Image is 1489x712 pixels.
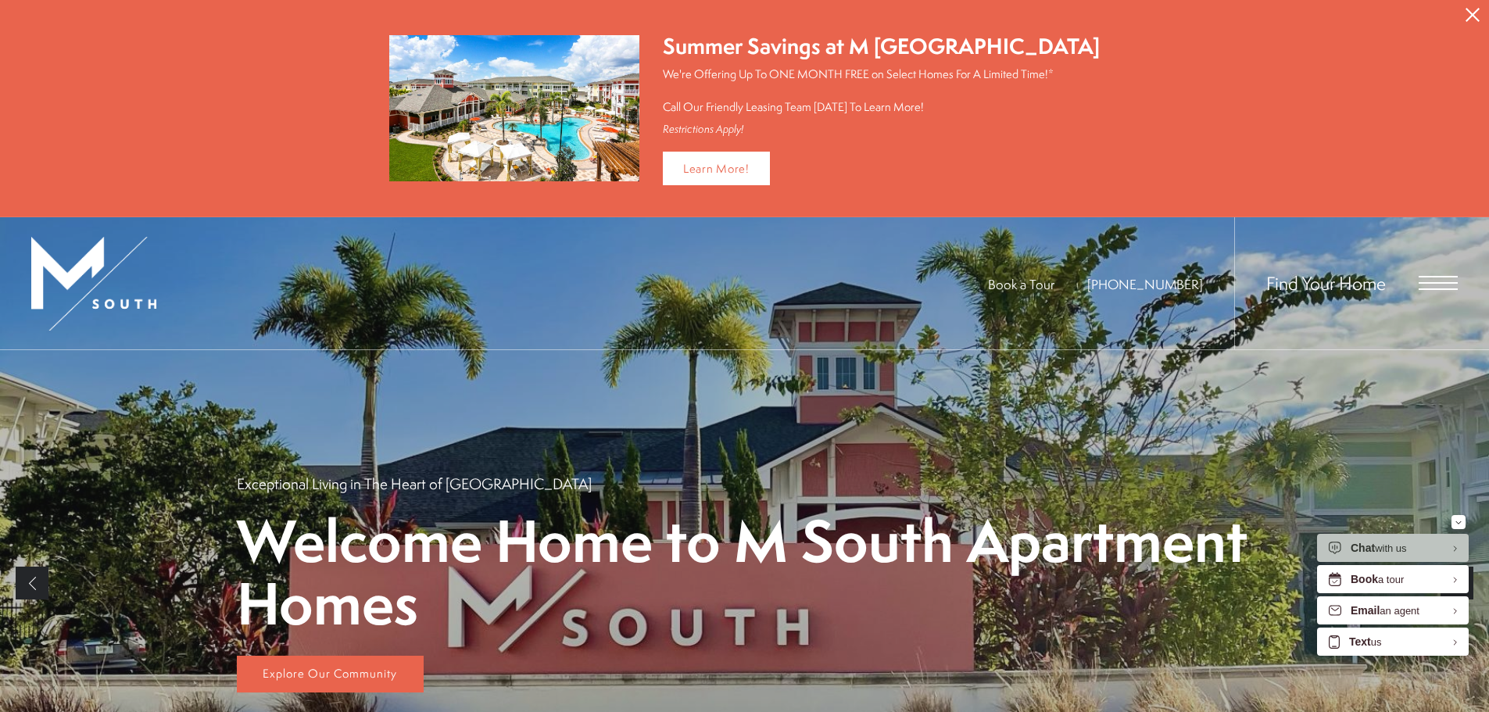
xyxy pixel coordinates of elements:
a: Find Your Home [1266,270,1386,295]
img: Summer Savings at M South Apartments [389,35,639,181]
a: Book a Tour [988,275,1054,293]
span: [PHONE_NUMBER] [1087,275,1203,293]
p: Exceptional Living in The Heart of [GEOGRAPHIC_DATA] [237,474,592,494]
span: Explore Our Community [263,665,397,682]
p: Welcome Home to M South Apartment Homes [237,510,1253,633]
a: Call Us at 813-570-8014 [1087,275,1203,293]
img: MSouth [31,237,156,331]
div: Restrictions Apply! [663,123,1100,136]
a: Learn More! [663,152,770,185]
div: Summer Savings at M [GEOGRAPHIC_DATA] [663,31,1100,62]
button: Open Menu [1419,276,1458,290]
a: Explore Our Community [237,656,424,693]
p: We're Offering Up To ONE MONTH FREE on Select Homes For A Limited Time!* Call Our Friendly Leasin... [663,66,1100,115]
a: Previous [16,567,48,599]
